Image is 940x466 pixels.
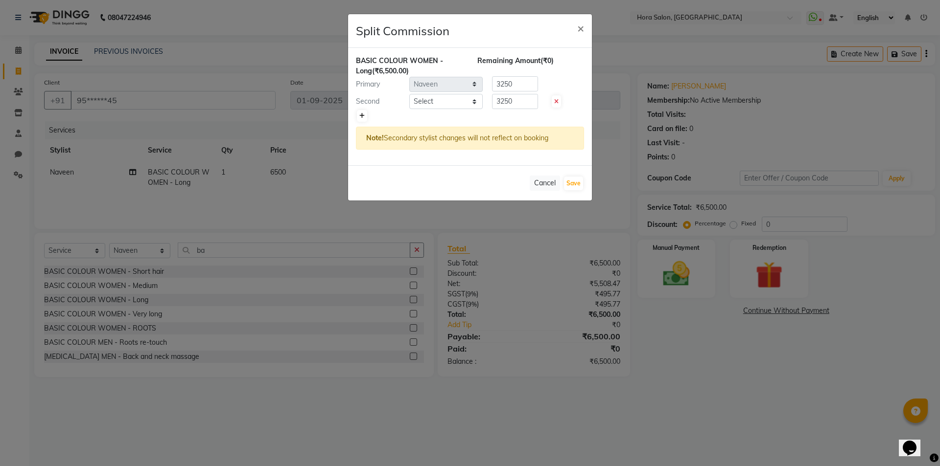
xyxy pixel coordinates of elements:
strong: Note! [366,133,384,142]
div: Second [349,96,409,107]
span: (₹0) [540,56,554,65]
span: Remaining Amount [477,56,540,65]
button: Cancel [530,176,560,191]
span: BASIC COLOUR WOMEN - Long [356,56,443,75]
span: (₹6,500.00) [372,67,409,75]
button: Save [564,177,583,190]
iframe: chat widget [899,427,930,456]
span: × [577,21,584,35]
div: Primary [349,79,409,89]
h4: Split Commission [356,22,449,40]
div: Secondary stylist changes will not reflect on booking [356,127,584,150]
button: Close [569,14,592,42]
